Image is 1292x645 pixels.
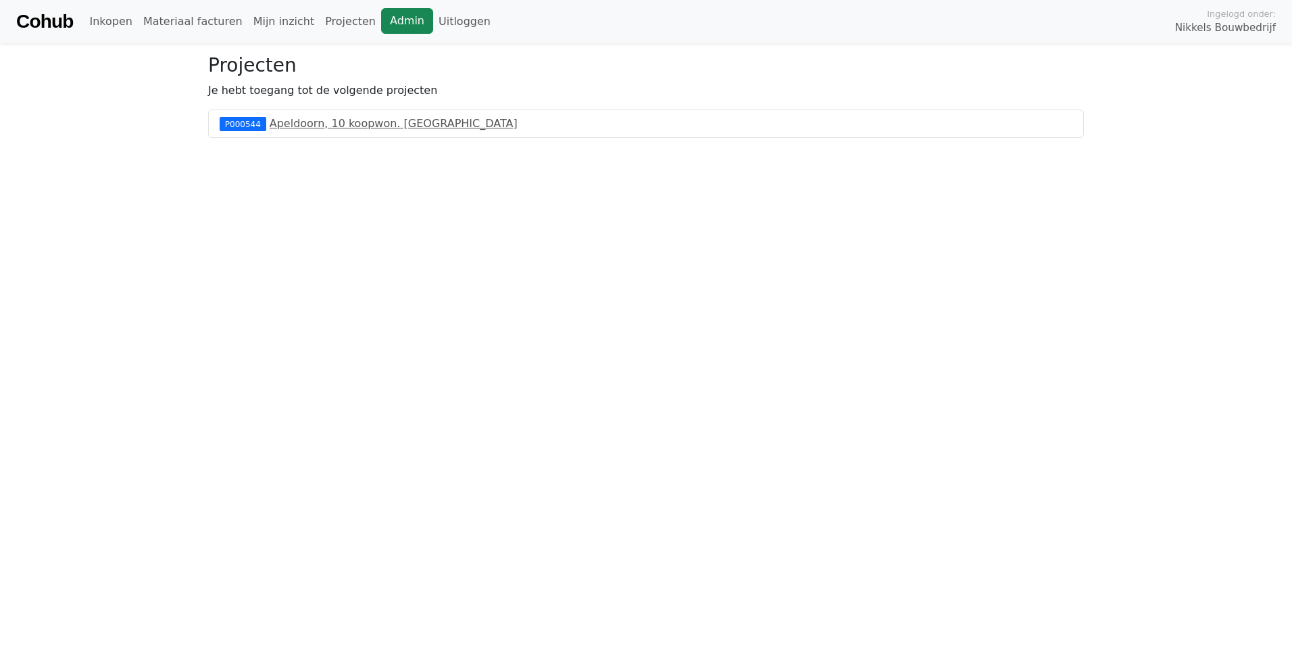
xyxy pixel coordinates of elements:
a: Projecten [320,8,381,35]
a: Apeldoorn, 10 koopwon. [GEOGRAPHIC_DATA] [270,117,518,130]
a: Uitloggen [433,8,496,35]
a: Mijn inzicht [248,8,320,35]
div: P000544 [220,117,266,130]
span: Nikkels Bouwbedrijf [1175,20,1276,36]
a: Materiaal facturen [138,8,248,35]
a: Cohub [16,5,73,38]
a: Admin [381,8,433,34]
span: Ingelogd onder: [1207,7,1276,20]
p: Je hebt toegang tot de volgende projecten [208,82,1084,99]
h3: Projecten [208,54,1084,77]
a: Inkopen [84,8,137,35]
